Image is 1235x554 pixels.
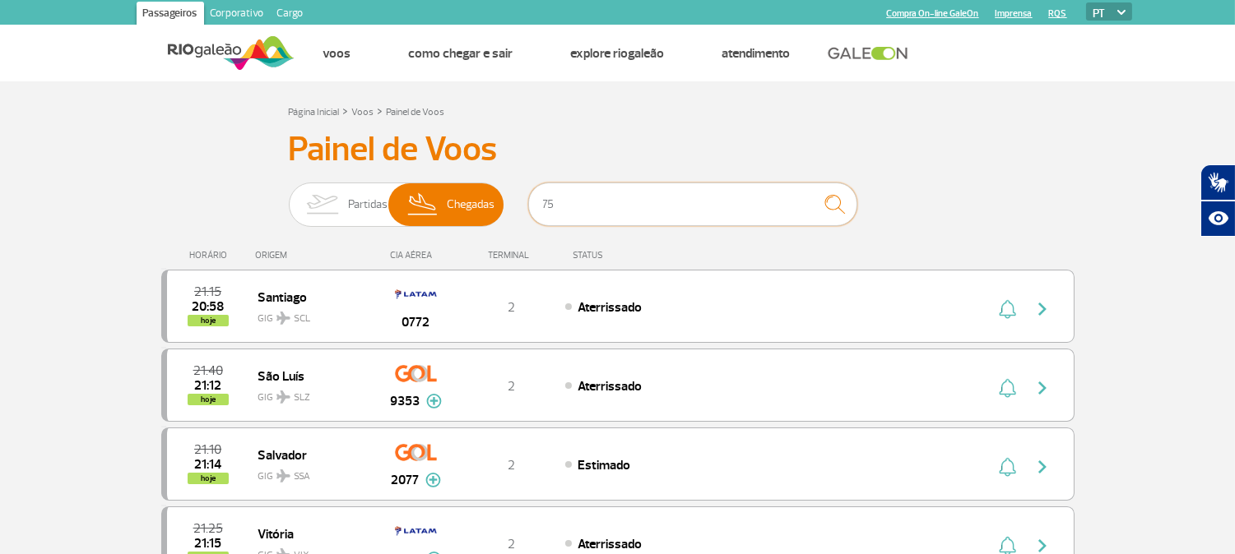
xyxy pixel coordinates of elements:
span: Estimado [578,457,630,473]
span: 2025-09-27 20:58:05 [192,301,224,312]
span: 2025-09-27 21:12:00 [194,380,221,391]
span: 2 [508,299,515,316]
span: GIG [258,460,363,484]
div: CIA AÉREA [375,250,457,261]
a: Página Inicial [289,106,340,118]
span: Santiago [258,286,363,307]
a: Atendimento [722,45,791,62]
span: Salvador [258,444,363,465]
span: 2025-09-27 21:15:00 [194,538,221,549]
span: 2025-09-27 21:40:00 [193,365,223,376]
img: destiny_airplane.svg [276,312,290,325]
img: seta-direita-painel-voo.svg [1033,457,1052,477]
span: 0772 [402,312,430,332]
span: hoje [188,315,229,326]
a: > [378,101,383,120]
a: Imprensa [996,8,1033,19]
a: Explore RIOgaleão [571,45,665,62]
img: mais-info-painel-voo.svg [426,394,442,409]
span: 2025-09-27 21:10:00 [194,444,221,455]
div: TERMINAL [457,250,564,261]
span: 2 [508,457,515,473]
a: Compra On-line GaleOn [887,8,979,19]
div: Plugin de acessibilidade da Hand Talk. [1200,164,1235,237]
span: 2 [508,378,515,395]
span: Aterrissado [578,536,642,552]
img: destiny_airplane.svg [276,390,290,404]
span: Chegadas [447,183,494,226]
div: STATUS [564,250,699,261]
span: hoje [188,394,229,405]
span: São Luís [258,365,363,386]
img: sino-painel-voo.svg [999,299,1016,319]
span: GIG [258,381,363,405]
img: sino-painel-voo.svg [999,378,1016,398]
span: 9353 [390,391,420,411]
span: SCL [294,312,310,326]
a: Passageiros [137,2,204,28]
img: destiny_airplane.svg [276,469,290,482]
span: 2025-09-27 21:14:00 [194,459,221,470]
span: Aterrissado [578,378,642,395]
a: > [343,101,349,120]
div: ORIGEM [255,250,375,261]
h3: Painel de Voos [289,129,947,170]
button: Abrir recursos assistivos. [1200,201,1235,237]
span: 2025-09-27 21:15:00 [194,286,221,298]
span: Partidas [348,183,388,226]
a: Corporativo [204,2,271,28]
a: Como chegar e sair [409,45,513,62]
img: sino-painel-voo.svg [999,457,1016,477]
span: hoje [188,473,229,484]
span: Vitória [258,523,363,544]
a: Painel de Voos [387,106,445,118]
button: Abrir tradutor de língua de sinais. [1200,164,1235,201]
span: SLZ [294,390,310,405]
img: mais-info-painel-voo.svg [425,473,441,487]
img: slider-embarque [296,183,348,226]
a: Cargo [271,2,310,28]
img: seta-direita-painel-voo.svg [1033,378,1052,398]
img: slider-desembarque [399,183,448,226]
a: RQS [1049,8,1067,19]
span: Aterrissado [578,299,642,316]
span: SSA [294,469,310,484]
a: Voos [323,45,351,62]
img: seta-direita-painel-voo.svg [1033,299,1052,319]
a: Voos [352,106,374,118]
span: 2 [508,536,515,552]
div: HORÁRIO [166,250,256,261]
span: GIG [258,302,363,326]
input: Voo, cidade ou cia aérea [528,182,857,226]
span: 2025-09-27 21:25:00 [193,523,223,534]
span: 2077 [391,470,419,490]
